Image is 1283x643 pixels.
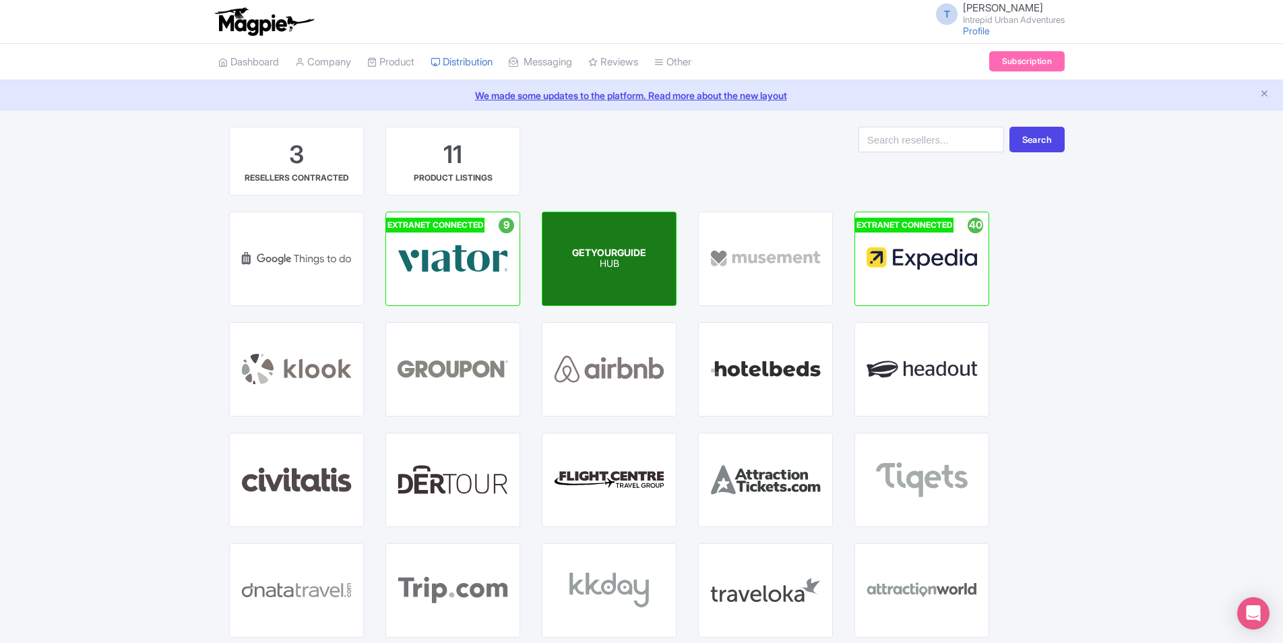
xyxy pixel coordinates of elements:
[858,127,1004,152] input: Search resellers...
[963,25,990,36] a: Profile
[385,127,520,195] a: 11 PRODUCT LISTINGS
[963,1,1043,14] span: [PERSON_NAME]
[295,44,351,81] a: Company
[218,44,279,81] a: Dashboard
[854,212,989,306] a: EXTRANET CONNECTED 40
[367,44,414,81] a: Product
[509,44,572,81] a: Messaging
[414,172,493,184] div: PRODUCT LISTINGS
[8,88,1275,102] a: We made some updates to the platform. Read more about the new layout
[431,44,493,81] a: Distribution
[1009,127,1065,152] button: Search
[542,212,677,306] a: EXTRANET CONNECTED 4 GETYOURGUIDE HUB
[1259,87,1270,102] button: Close announcement
[928,3,1065,24] a: T [PERSON_NAME] Intrepid Urban Adventures
[963,16,1065,24] small: Intrepid Urban Adventures
[385,212,520,306] a: EXTRANET CONNECTED 9
[289,138,304,172] div: 3
[588,44,638,81] a: Reviews
[245,172,348,184] div: RESELLERS CONTRACTED
[443,138,462,172] div: 11
[212,7,316,36] img: logo-ab69f6fb50320c5b225c76a69d11143b.png
[572,259,646,270] p: HUB
[229,127,364,195] a: 3 RESELLERS CONTRACTED
[1237,597,1270,630] div: Open Intercom Messenger
[572,247,646,258] span: GETYOURGUIDE
[936,3,958,25] span: T
[654,44,691,81] a: Other
[989,51,1065,71] a: Subscription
